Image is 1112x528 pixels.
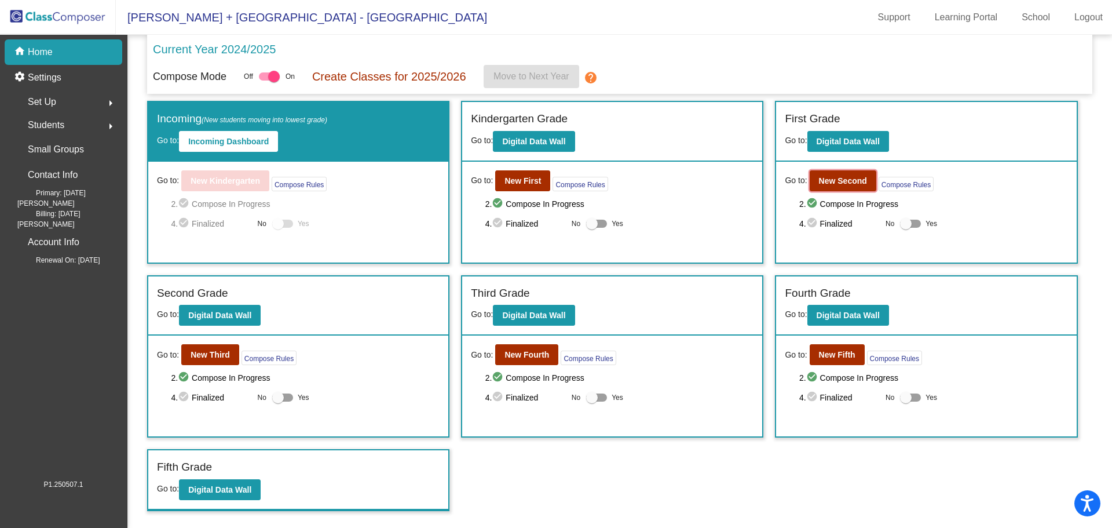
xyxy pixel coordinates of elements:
label: First Grade [785,111,840,128]
b: Incoming Dashboard [188,137,269,146]
button: New Fifth [810,344,865,365]
mat-icon: help [584,71,598,85]
a: Logout [1065,8,1112,27]
mat-icon: check_circle [492,217,506,231]
span: 4. Finalized [485,391,566,405]
b: New First [504,176,541,185]
span: Yes [612,217,623,231]
span: Go to: [157,484,179,493]
span: 2. Compose In Progress [799,371,1068,385]
span: Go to: [471,309,493,319]
b: Digital Data Wall [502,137,565,146]
button: Compose Rules [242,351,297,365]
span: Go to: [471,349,493,361]
p: Small Groups [28,141,84,158]
button: Move to Next Year [484,65,579,88]
p: Home [28,45,53,59]
label: Fifth Grade [157,459,212,476]
label: Second Grade [157,285,228,302]
button: Compose Rules [867,351,922,365]
span: No [886,392,894,403]
b: New Fifth [819,350,855,359]
mat-icon: check_circle [178,217,192,231]
span: Students [28,117,64,133]
a: School [1012,8,1059,27]
button: Digital Data Wall [493,305,575,326]
mat-icon: home [14,45,28,59]
b: New Fourth [504,350,549,359]
span: Go to: [471,136,493,145]
span: 4. Finalized [171,217,251,231]
b: New Second [819,176,867,185]
mat-icon: check_circle [806,197,820,211]
label: Kindergarten Grade [471,111,568,128]
button: New Kindergarten [181,170,269,191]
p: Account Info [28,234,79,250]
b: New Third [191,350,230,359]
span: Set Up [28,94,56,110]
button: Compose Rules [272,177,327,191]
p: Current Year 2024/2025 [153,41,276,58]
mat-icon: check_circle [492,197,506,211]
span: Yes [298,217,309,231]
button: Digital Data Wall [179,479,261,500]
span: 4. Finalized [485,217,566,231]
span: 4. Finalized [171,391,251,405]
mat-icon: check_circle [178,197,192,211]
mat-icon: check_circle [806,391,820,405]
span: Go to: [785,174,807,187]
span: 4. Finalized [799,391,880,405]
button: New First [495,170,550,191]
span: Go to: [157,349,179,361]
button: Compose Rules [553,177,608,191]
span: Go to: [471,174,493,187]
span: No [886,219,894,229]
button: Incoming Dashboard [179,131,278,152]
span: Go to: [785,309,807,319]
mat-icon: check_circle [178,391,192,405]
span: Off [244,71,253,82]
span: Yes [612,391,623,405]
button: Compose Rules [561,351,616,365]
mat-icon: check_circle [806,217,820,231]
span: Yes [926,217,937,231]
p: Settings [28,71,61,85]
span: Go to: [785,136,807,145]
b: Digital Data Wall [817,137,880,146]
p: Contact Info [28,167,78,183]
a: Support [869,8,920,27]
span: 2. Compose In Progress [485,197,754,211]
span: 2. Compose In Progress [171,371,440,385]
span: Billing: [DATE][PERSON_NAME] [17,209,122,230]
span: 2. Compose In Progress [171,197,440,211]
span: 2. Compose In Progress [799,197,1068,211]
mat-icon: check_circle [492,371,506,385]
span: 4. Finalized [799,217,880,231]
span: Yes [298,391,309,405]
label: Incoming [157,111,327,128]
span: Go to: [785,349,807,361]
span: Yes [926,391,937,405]
span: No [258,219,266,229]
button: New Third [181,344,239,365]
span: Renewal On: [DATE] [17,255,100,265]
mat-icon: check_circle [492,391,506,405]
b: Digital Data Wall [817,311,880,320]
span: Move to Next Year [493,71,569,81]
span: No [258,392,266,403]
span: (New students moving into lowest grade) [202,116,327,124]
button: New Fourth [495,344,558,365]
b: New Kindergarten [191,176,260,185]
span: Go to: [157,309,179,319]
mat-icon: arrow_right [104,96,118,110]
b: Digital Data Wall [502,311,565,320]
span: Go to: [157,136,179,145]
span: 2. Compose In Progress [485,371,754,385]
a: Learning Portal [926,8,1007,27]
button: New Second [810,170,876,191]
b: Digital Data Wall [188,311,251,320]
span: [PERSON_NAME] + [GEOGRAPHIC_DATA] - [GEOGRAPHIC_DATA] [116,8,487,27]
label: Fourth Grade [785,285,850,302]
span: On [286,71,295,82]
label: Third Grade [471,285,529,302]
